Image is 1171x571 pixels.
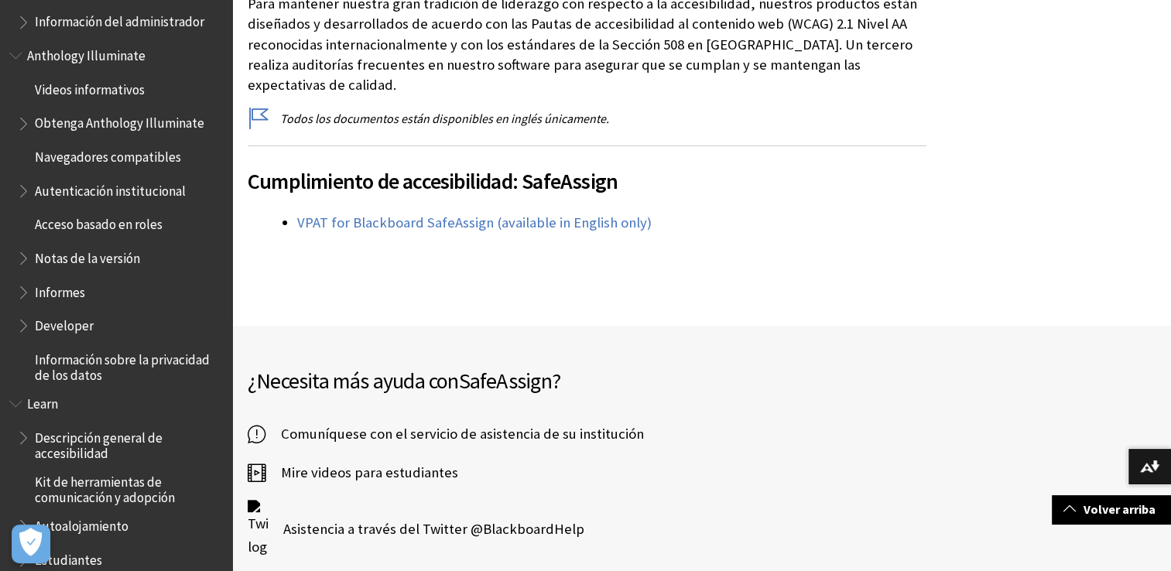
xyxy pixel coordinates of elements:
span: Anthology Illuminate [27,43,146,63]
span: Videos informativos [35,77,145,97]
span: Obtenga Anthology Illuminate [35,111,204,132]
span: Developer [35,313,94,333]
a: Comuníquese con el servicio de asistencia de su institución [248,422,644,446]
span: Asistencia a través del Twitter @BlackboardHelp [268,518,584,541]
span: Información sobre la privacidad de los datos [35,347,221,383]
a: Twitter logo Asistencia a través del Twitter @BlackboardHelp [248,500,584,559]
p: Todos los documentos están disponibles en inglés únicamente. [248,110,926,127]
a: Volver arriba [1052,495,1171,524]
button: Abrir preferencias [12,525,50,563]
span: Información del administrador [35,9,204,30]
span: Autoalojamiento [35,513,128,534]
span: Comuníquese con el servicio de asistencia de su institución [265,422,644,446]
span: Navegadores compatibles [35,144,181,165]
span: Acceso basado en roles [35,212,163,233]
span: Kit de herramientas de comunicación y adopción [35,469,221,505]
span: Learn [27,391,58,412]
span: Mire videos para estudiantes [265,461,458,484]
span: Autenticación institucional [35,178,186,199]
h2: ¿Necesita más ayuda con ? [248,364,702,397]
nav: Book outline for Anthology Illuminate [9,43,223,383]
span: Notas de la versión [35,245,140,266]
a: Mire videos para estudiantes [248,461,458,484]
h2: Cumplimiento de accesibilidad: SafeAssign [248,145,926,197]
a: VPAT for Blackboard SafeAssign (available in English only) [297,214,652,232]
span: SafeAssign [459,367,552,395]
span: Informes [35,279,85,300]
span: Descripción general de accesibilidad [35,425,221,461]
span: Estudiantes [35,547,102,568]
img: Twitter logo [248,500,268,559]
